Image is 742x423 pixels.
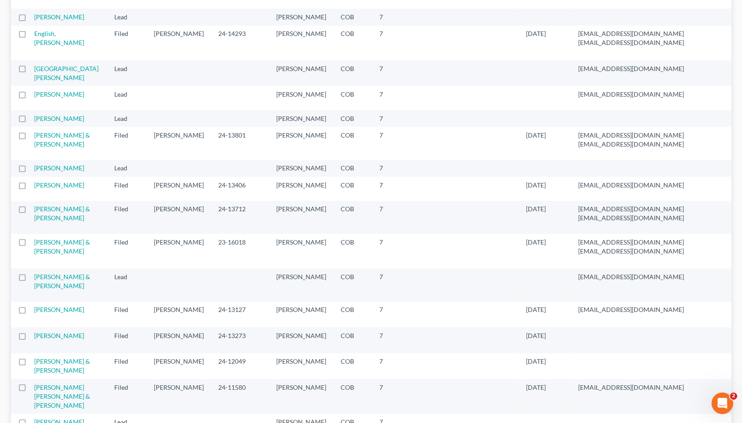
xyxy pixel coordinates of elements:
span: 2 [730,392,737,400]
td: 24-13801 [211,127,269,160]
td: COB [333,26,372,60]
td: 7 [372,201,417,234]
td: [PERSON_NAME] [269,201,333,234]
td: 7 [372,26,417,60]
td: COB [333,327,372,353]
a: [PERSON_NAME] [34,13,84,21]
td: 24-11580 [211,379,269,414]
a: [PERSON_NAME] & [PERSON_NAME] [34,131,90,148]
td: 7 [372,127,417,160]
a: [PERSON_NAME] [PERSON_NAME] & [PERSON_NAME] [34,383,90,409]
td: 7 [372,353,417,379]
td: 7 [372,234,417,268]
td: 7 [372,110,417,127]
td: [PERSON_NAME] [269,127,333,160]
td: COB [333,302,372,327]
iframe: Intercom live chat [711,392,733,414]
td: [PERSON_NAME] [147,127,211,160]
td: COB [333,127,372,160]
td: [PERSON_NAME] [269,26,333,60]
td: COB [333,353,372,379]
td: 7 [372,268,417,301]
td: 7 [372,9,417,25]
td: COB [333,201,372,234]
td: COB [333,234,372,268]
a: [PERSON_NAME] [34,332,84,339]
td: [PERSON_NAME] [147,327,211,353]
td: [DATE] [519,353,571,379]
td: [DATE] [519,379,571,414]
td: [PERSON_NAME] [269,177,333,200]
a: [PERSON_NAME] [34,164,84,172]
td: 7 [372,327,417,353]
td: 24-12049 [211,353,269,379]
td: 7 [372,379,417,414]
td: 7 [372,177,417,200]
a: [PERSON_NAME] [34,115,84,122]
td: [PERSON_NAME] [269,302,333,327]
a: [PERSON_NAME] [34,306,84,313]
td: [PERSON_NAME] [269,234,333,268]
td: COB [333,177,372,200]
td: [DATE] [519,127,571,160]
td: COB [333,160,372,177]
td: [PERSON_NAME] [147,234,211,268]
td: 24-13273 [211,327,269,353]
td: [PERSON_NAME] [147,26,211,60]
td: Filed [107,127,147,160]
td: [PERSON_NAME] [269,327,333,353]
td: [PERSON_NAME] [269,268,333,301]
td: Filed [107,234,147,268]
td: Lead [107,60,147,86]
td: [PERSON_NAME] [147,201,211,234]
td: 24-13712 [211,201,269,234]
td: 7 [372,60,417,86]
td: [DATE] [519,26,571,60]
td: Filed [107,177,147,200]
td: COB [333,268,372,301]
td: 24-13127 [211,302,269,327]
td: Filed [107,353,147,379]
td: COB [333,9,372,25]
a: [GEOGRAPHIC_DATA][PERSON_NAME] [34,65,99,81]
td: Lead [107,160,147,177]
td: Filed [107,201,147,234]
td: [DATE] [519,201,571,234]
td: COB [333,379,372,414]
td: [PERSON_NAME] [147,379,211,414]
td: [PERSON_NAME] [269,160,333,177]
td: Filed [107,327,147,353]
td: Filed [107,302,147,327]
a: [PERSON_NAME] & [PERSON_NAME] [34,205,90,222]
td: Lead [107,268,147,301]
td: [PERSON_NAME] [147,353,211,379]
td: [PERSON_NAME] [269,110,333,127]
td: 7 [372,160,417,177]
td: 24-13406 [211,177,269,200]
a: [PERSON_NAME] & [PERSON_NAME] [34,273,90,289]
td: [DATE] [519,327,571,353]
td: [PERSON_NAME] [269,9,333,25]
td: [DATE] [519,234,571,268]
td: [PERSON_NAME] [269,379,333,414]
td: COB [333,110,372,127]
td: [PERSON_NAME] [269,60,333,86]
a: [PERSON_NAME] & [PERSON_NAME] [34,238,90,255]
td: Lead [107,86,147,110]
a: [PERSON_NAME] [34,90,84,98]
td: [PERSON_NAME] [147,302,211,327]
td: COB [333,86,372,110]
td: [PERSON_NAME] [269,86,333,110]
td: Filed [107,379,147,414]
a: [PERSON_NAME] & [PERSON_NAME] [34,357,90,374]
td: 23-16018 [211,234,269,268]
td: Filed [107,26,147,60]
td: [PERSON_NAME] [147,177,211,200]
td: COB [333,60,372,86]
a: [PERSON_NAME] [34,181,84,189]
td: Lead [107,9,147,25]
td: [DATE] [519,177,571,200]
a: English, [PERSON_NAME] [34,30,84,46]
td: [PERSON_NAME] [269,353,333,379]
td: 24-14293 [211,26,269,60]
